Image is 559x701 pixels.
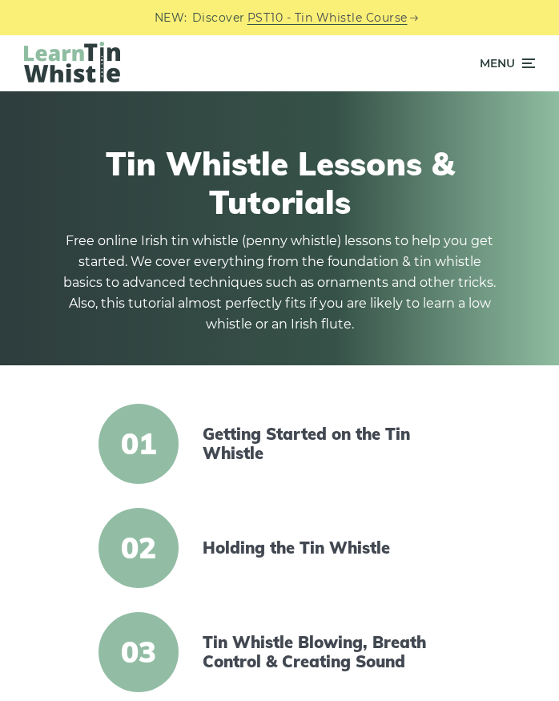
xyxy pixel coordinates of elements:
[480,43,515,83] span: Menu
[63,231,496,335] p: Free online Irish tin whistle (penny whistle) lessons to help you get started. We cover everythin...
[99,612,179,692] span: 03
[99,404,179,484] span: 01
[32,144,527,221] h1: Tin Whistle Lessons & Tutorials
[203,633,446,671] a: Tin Whistle Blowing, Breath Control & Creating Sound
[203,425,446,463] a: Getting Started on the Tin Whistle
[99,508,179,588] span: 02
[203,538,446,558] a: Holding the Tin Whistle
[24,42,120,83] img: LearnTinWhistle.com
